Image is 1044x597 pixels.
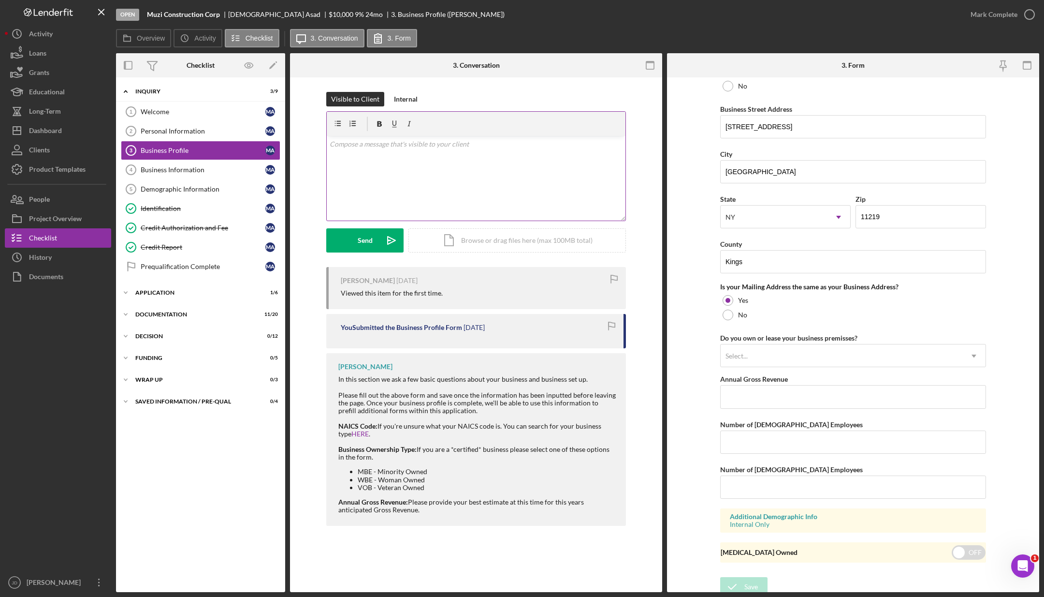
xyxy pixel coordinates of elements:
text: JD [12,580,17,585]
div: Wrap up [135,377,254,383]
div: 3. Business Profile ([PERSON_NAME]) [391,11,505,18]
div: M A [265,126,275,136]
div: Identification [141,205,265,212]
div: Checklist [187,61,215,69]
label: Activity [194,34,216,42]
label: Zip [855,195,866,203]
tspan: 1 [130,109,132,115]
div: M A [265,204,275,213]
div: Grants [29,63,49,85]
button: Visible to Client [326,92,384,106]
div: 3. Conversation [453,61,500,69]
tspan: 4 [130,167,133,173]
button: Grants [5,63,111,82]
div: Additional Demographic Info [730,513,976,521]
div: Credit Report [141,243,265,251]
div: 24 mo [365,11,383,18]
button: Activity [174,29,222,47]
tspan: 2 [130,128,132,134]
li: MBE - Minority Owned [358,468,616,476]
div: Business Information [141,166,265,174]
div: Demographic Information [141,185,265,193]
button: 3. Form [367,29,417,47]
div: Internal [394,92,418,106]
div: [PERSON_NAME] [338,363,392,371]
button: Activity [5,24,111,44]
time: 2025-08-28 17:34 [396,277,418,284]
a: 1WelcomeMA [121,102,280,121]
div: M A [265,184,275,194]
a: Credit ReportMA [121,238,280,257]
button: Save [720,577,768,597]
button: People [5,190,111,209]
div: 9 % [355,11,364,18]
time: 2025-08-28 13:35 [464,324,485,331]
a: Prequalification CompleteMA [121,257,280,276]
button: History [5,248,111,267]
button: Checklist [5,228,111,248]
div: You Submitted the Business Profile Form [341,324,462,331]
div: Decision [135,333,254,339]
a: Credit Authorization and FeeMA [121,218,280,238]
button: 3. Conversation [290,29,364,47]
a: HERE [351,430,369,438]
a: Clients [5,140,111,160]
label: City [720,150,732,158]
div: Personal Information [141,127,265,135]
div: Send [358,228,373,253]
label: County [720,240,742,248]
strong: Business Ownership Type: [338,445,417,453]
button: Loans [5,44,111,63]
button: Dashboard [5,121,111,140]
div: Application [135,290,254,296]
a: 5Demographic InformationMA [121,179,280,199]
div: Visible to Client [331,92,379,106]
div: Inquiry [135,89,254,94]
button: Project Overview [5,209,111,228]
div: 11 / 20 [261,312,278,317]
strong: Annual Gross Revenue: [338,498,408,506]
label: No [738,311,747,319]
div: NY [725,213,735,221]
label: Yes [738,297,748,304]
div: Is your Mailing Address the same as your Business Address? [720,283,986,291]
label: Business Street Address [720,105,792,113]
div: 1 / 6 [261,290,278,296]
div: Documentation [135,312,254,317]
button: Internal [389,92,422,106]
div: [PERSON_NAME] [24,573,87,595]
label: 3. Conversation [311,34,358,42]
div: 0 / 5 [261,355,278,361]
button: Long-Term [5,102,111,121]
a: 2Personal InformationMA [121,121,280,141]
li: VOB - Veteran Owned [358,484,616,492]
a: 3Business ProfileMA [121,141,280,160]
div: Prequalification Complete [141,263,265,270]
div: Educational [29,82,65,104]
a: 4Business InformationMA [121,160,280,179]
a: Educational [5,82,111,102]
div: [PERSON_NAME] [341,277,395,284]
div: Loans [29,44,46,65]
div: Open [116,9,139,21]
label: No [738,82,747,90]
tspan: 5 [130,186,132,192]
label: Overview [137,34,165,42]
div: Save [744,577,758,597]
div: 0 / 3 [261,377,278,383]
button: Documents [5,267,111,286]
div: Viewed this item for the first time. [341,289,443,297]
div: M A [265,262,275,271]
span: 1 [1031,554,1039,562]
div: Business Profile [141,147,265,154]
button: Mark Complete [961,5,1039,24]
label: 3. Form [388,34,411,42]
